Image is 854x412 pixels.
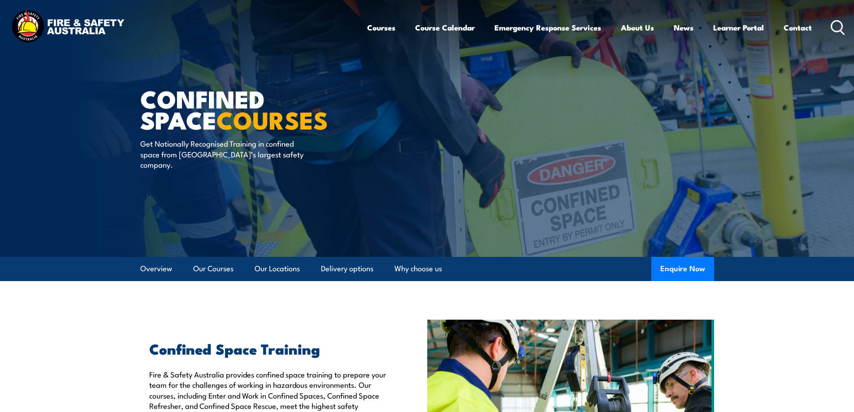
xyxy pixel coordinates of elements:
[494,16,601,39] a: Emergency Response Services
[784,16,812,39] a: Contact
[621,16,654,39] a: About Us
[255,257,300,281] a: Our Locations
[367,16,395,39] a: Courses
[149,342,386,355] h2: Confined Space Training
[713,16,764,39] a: Learner Portal
[415,16,475,39] a: Course Calendar
[394,257,442,281] a: Why choose us
[140,257,172,281] a: Overview
[140,138,304,169] p: Get Nationally Recognised Training in confined space from [GEOGRAPHIC_DATA]’s largest safety comp...
[321,257,373,281] a: Delivery options
[140,88,362,130] h1: Confined Space
[674,16,694,39] a: News
[651,257,714,281] button: Enquire Now
[217,100,328,138] strong: COURSES
[193,257,234,281] a: Our Courses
